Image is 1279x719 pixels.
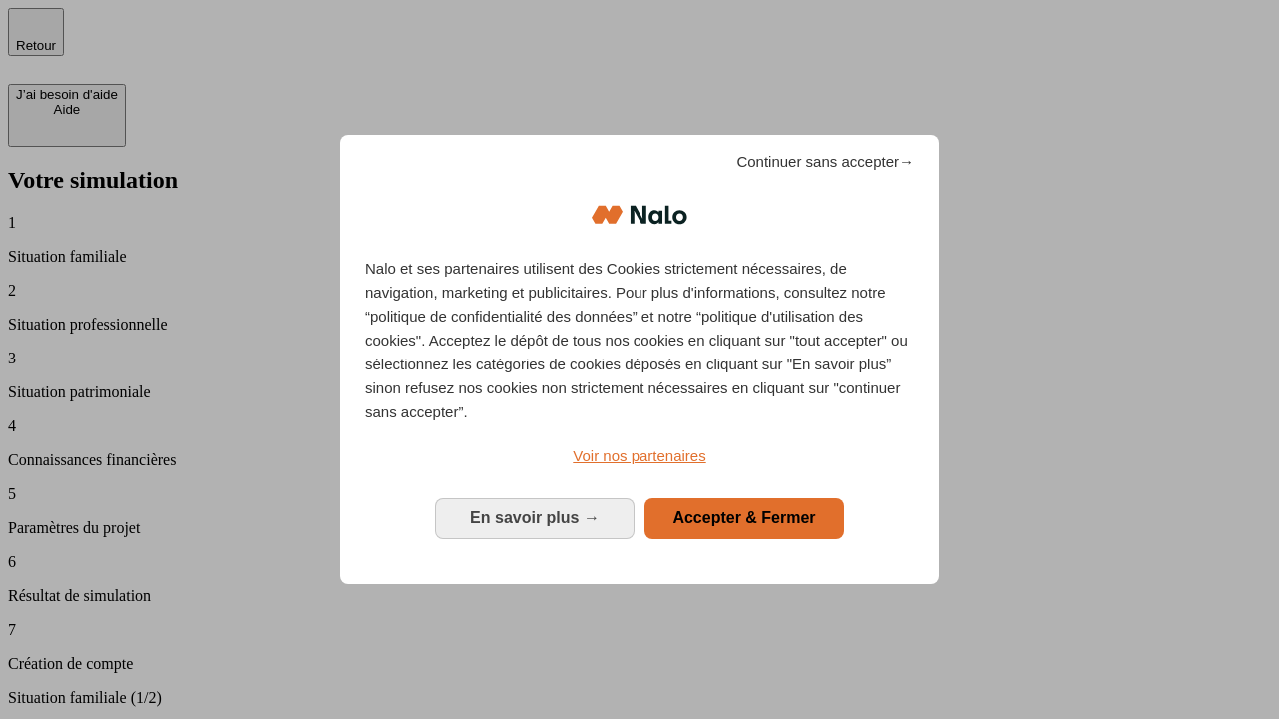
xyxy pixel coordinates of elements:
button: En savoir plus: Configurer vos consentements [435,498,635,538]
span: Continuer sans accepter→ [736,150,914,174]
button: Accepter & Fermer: Accepter notre traitement des données et fermer [644,498,844,538]
span: Accepter & Fermer [672,509,815,526]
span: Voir nos partenaires [573,447,705,464]
span: En savoir plus → [470,509,600,526]
img: Logo [592,185,687,245]
div: Bienvenue chez Nalo Gestion du consentement [340,135,939,583]
a: Voir nos partenaires [365,444,914,468]
p: Nalo et ses partenaires utilisent des Cookies strictement nécessaires, de navigation, marketing e... [365,257,914,424]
